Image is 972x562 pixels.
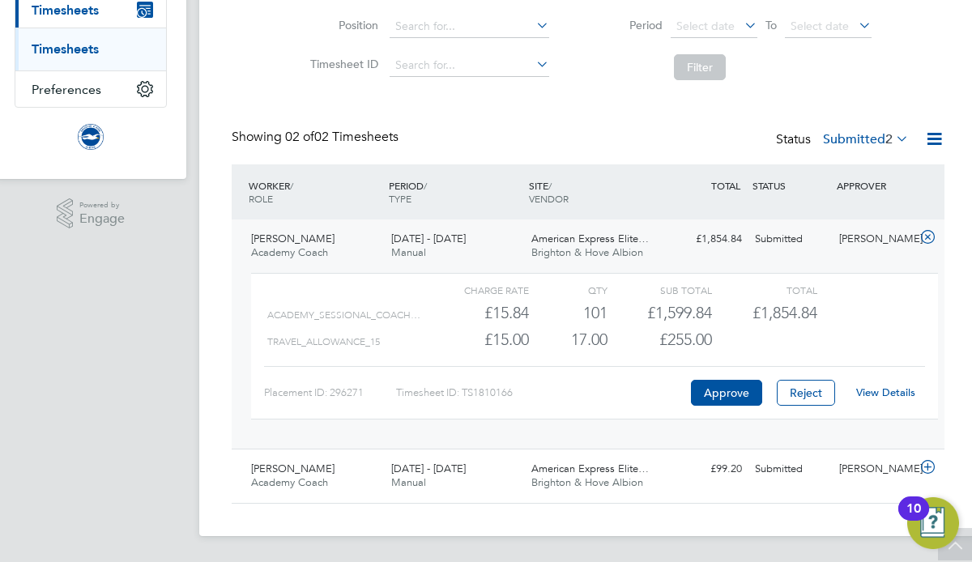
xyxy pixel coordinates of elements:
[529,280,607,300] div: QTY
[267,309,420,321] span: ACADEMY_SESSIONAL_COACH…
[856,385,915,399] a: View Details
[385,171,525,213] div: PERIOD
[531,462,649,475] span: American Express Elite…
[251,475,328,489] span: Academy Coach
[290,179,293,192] span: /
[590,18,663,32] label: Period
[748,171,833,200] div: STATUS
[664,226,748,253] div: £1,854.84
[833,226,917,253] div: [PERSON_NAME]
[15,28,166,70] div: Timesheets
[232,129,402,146] div: Showing
[391,475,426,489] span: Manual
[32,2,99,18] span: Timesheets
[424,179,427,192] span: /
[391,232,466,245] span: [DATE] - [DATE]
[676,19,735,33] span: Select date
[791,19,849,33] span: Select date
[529,326,607,353] div: 17.00
[607,280,712,300] div: Sub Total
[823,131,909,147] label: Submitted
[264,380,396,406] div: Placement ID: 296271
[424,280,529,300] div: Charge rate
[525,171,665,213] div: SITE
[691,380,762,406] button: Approve
[531,475,643,489] span: Brighton & Hove Albion
[712,280,816,300] div: Total
[79,212,125,226] span: Engage
[711,179,740,192] span: TOTAL
[531,232,649,245] span: American Express Elite…
[752,303,817,322] span: £1,854.84
[607,300,712,326] div: £1,599.84
[761,15,782,36] span: To
[529,192,569,205] span: VENDOR
[251,232,335,245] span: [PERSON_NAME]
[548,179,552,192] span: /
[15,71,166,107] button: Preferences
[305,18,378,32] label: Position
[285,129,399,145] span: 02 Timesheets
[777,380,835,406] button: Reject
[15,124,167,150] a: Go to home page
[748,226,833,253] div: Submitted
[424,300,529,326] div: £15.84
[78,124,104,150] img: brightonandhovealbion-logo-retina.png
[907,497,959,549] button: Open Resource Center, 10 new notifications
[245,171,385,213] div: WORKER
[833,171,917,200] div: APPROVER
[674,54,726,80] button: Filter
[285,129,314,145] span: 02 of
[390,54,549,77] input: Search for...
[607,326,712,353] div: £255.00
[32,41,99,57] a: Timesheets
[79,198,125,212] span: Powered by
[389,192,411,205] span: TYPE
[748,456,833,483] div: Submitted
[57,198,126,229] a: Powered byEngage
[267,336,380,347] span: TRAVEL_ALLOWANCE_15
[833,456,917,483] div: [PERSON_NAME]
[885,131,893,147] span: 2
[906,509,921,530] div: 10
[32,82,101,97] span: Preferences
[391,245,426,259] span: Manual
[531,245,643,259] span: Brighton & Hove Albion
[305,57,378,71] label: Timesheet ID
[424,326,529,353] div: £15.00
[249,192,273,205] span: ROLE
[396,380,687,406] div: Timesheet ID: TS1810166
[251,462,335,475] span: [PERSON_NAME]
[664,456,748,483] div: £99.20
[529,300,607,326] div: 101
[776,129,912,151] div: Status
[391,462,466,475] span: [DATE] - [DATE]
[251,245,328,259] span: Academy Coach
[390,15,549,38] input: Search for...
